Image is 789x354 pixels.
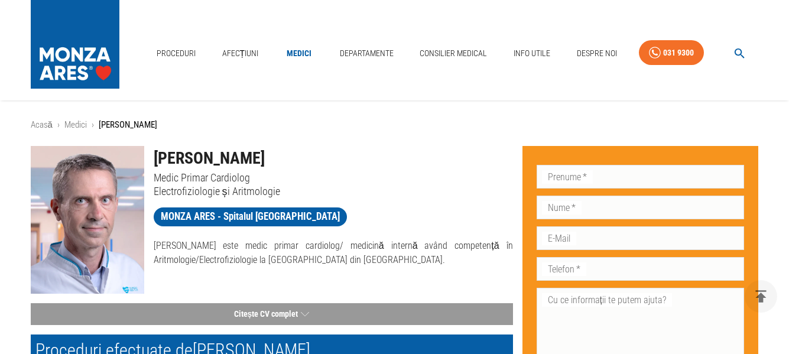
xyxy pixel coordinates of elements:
img: Dr. Călin Siliște [31,146,144,294]
span: MONZA ARES - Spitalul [GEOGRAPHIC_DATA] [154,209,347,224]
a: Acasă [31,119,53,130]
div: 031 9300 [663,46,694,60]
a: 031 9300 [639,40,704,66]
h1: [PERSON_NAME] [154,146,513,171]
a: Consilier Medical [415,41,492,66]
a: Info Utile [509,41,555,66]
a: MONZA ARES - Spitalul [GEOGRAPHIC_DATA] [154,207,347,226]
a: Despre Noi [572,41,622,66]
p: [PERSON_NAME] [99,118,157,132]
button: Citește CV complet [31,303,513,325]
a: Proceduri [152,41,200,66]
li: › [92,118,94,132]
p: [PERSON_NAME] este medic primar cardiolog/ medicină internă având competență în Aritmologie/Elect... [154,239,513,267]
p: Electrofiziologie și Aritmologie [154,184,513,198]
a: Afecțiuni [217,41,264,66]
li: › [57,118,60,132]
nav: breadcrumb [31,118,759,132]
p: Medic Primar Cardiolog [154,171,513,184]
a: Medici [280,41,318,66]
a: Departamente [335,41,398,66]
a: Medici [64,119,87,130]
button: delete [745,280,777,313]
